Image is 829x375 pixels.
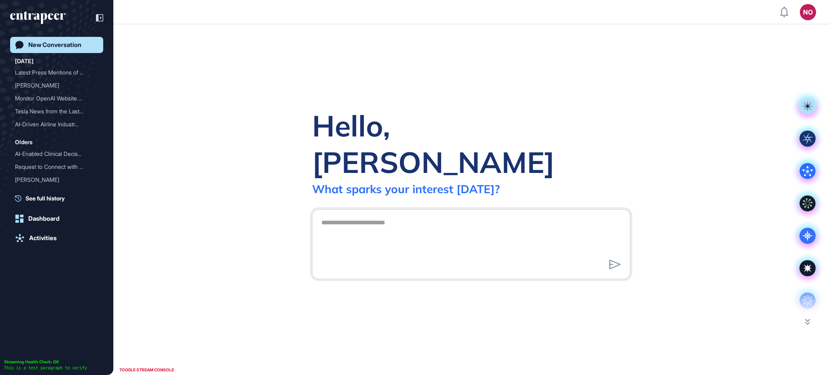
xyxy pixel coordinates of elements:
a: Activities [10,230,103,246]
div: [DATE] [15,56,34,66]
button: NO [800,4,816,20]
div: Reese [15,173,98,186]
div: [PERSON_NAME] [15,173,92,186]
div: AI-Driven Airline Industr... [15,118,92,131]
div: AI-Driven Airline Industry Updates [15,118,98,131]
div: AI-Enabled Clinical Decision Support Software for Infectious Disease Screening and AMR Program [15,147,98,160]
div: Activities [29,234,57,242]
div: What sparks your interest [DATE]? [312,182,500,196]
div: AI-Enabled Clinical Decis... [15,147,92,160]
div: New Conversation [28,41,81,49]
div: Request to Connect with C... [15,160,92,173]
span: See full history [26,194,65,202]
a: Dashboard [10,211,103,227]
div: Dashboard [28,215,60,222]
div: Tesla News from the Last Two Weeks [15,105,98,118]
div: Request to Connect with Curie [15,160,98,173]
div: Hello, [PERSON_NAME] [312,107,630,180]
div: Monitor OpenAI Website Activity [15,92,98,105]
div: entrapeer-logo [10,11,66,24]
a: See full history [15,194,103,202]
div: Reese [15,79,98,92]
a: New Conversation [10,37,103,53]
div: Latest Press Mentions of OpenAI [15,66,98,79]
div: Latest Press Mentions of ... [15,66,92,79]
div: Tesla News from the Last ... [15,105,92,118]
div: Nova [15,186,92,199]
div: TOGGLE STREAM CONSOLE [117,365,176,375]
div: Olders [15,137,32,147]
div: Monitor OpenAI Website Ac... [15,92,92,105]
div: [PERSON_NAME] [15,79,92,92]
div: Nova [15,186,98,199]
